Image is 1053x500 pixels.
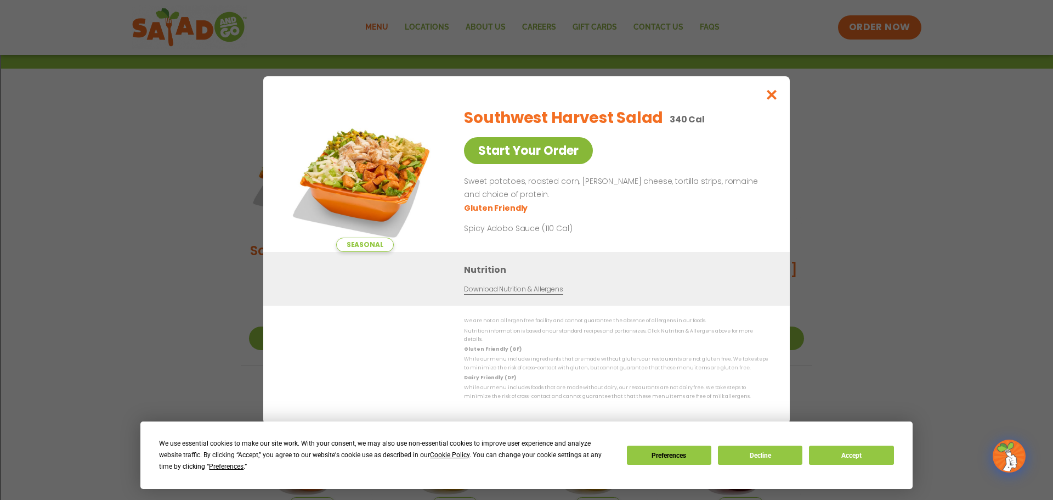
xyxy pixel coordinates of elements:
span: Seasonal [336,238,394,252]
div: Cookie Consent Prompt [140,422,913,489]
button: Accept [809,446,893,465]
a: Start Your Order [464,137,593,164]
div: Move To ... [4,74,1049,83]
p: While our menu includes ingredients that are made without gluten, our restaurants are not gluten ... [464,355,768,372]
strong: Gluten Friendly (GF) [464,346,521,352]
div: Delete [4,34,1049,44]
div: Sort New > Old [4,14,1049,24]
a: Download Nutrition & Allergens [464,284,563,295]
button: Close modal [754,76,790,113]
li: Gluten Friendly [464,202,529,214]
div: Sort A > Z [4,4,1049,14]
div: Options [4,44,1049,54]
div: Rename [4,64,1049,74]
p: Spicy Adobo Sauce (110 Cal) [464,222,667,234]
p: Nutrition information is based on our standard recipes and portion sizes. Click Nutrition & Aller... [464,327,768,344]
div: Move To ... [4,24,1049,34]
img: wpChatIcon [994,441,1024,471]
button: Preferences [627,446,711,465]
p: While our menu includes foods that are made without dairy, our restaurants are not dairy free. We... [464,384,768,401]
div: Sign out [4,54,1049,64]
button: Decline [718,446,802,465]
span: Cookie Policy [430,451,469,459]
p: We are not an allergen free facility and cannot guarantee the absence of allergens in our foods. [464,317,768,325]
p: 340 Cal [670,113,705,126]
p: Sweet potatoes, roasted corn, [PERSON_NAME] cheese, tortilla strips, romaine and choice of protein. [464,175,763,201]
strong: Dairy Friendly (DF) [464,374,516,381]
span: Preferences [209,463,244,470]
h3: Nutrition [464,263,773,277]
h2: Southwest Harvest Salad [464,106,663,130]
div: We use essential cookies to make our site work. With your consent, we may also use non-essential ... [159,438,613,473]
img: Featured product photo for Southwest Harvest Salad [288,98,441,252]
